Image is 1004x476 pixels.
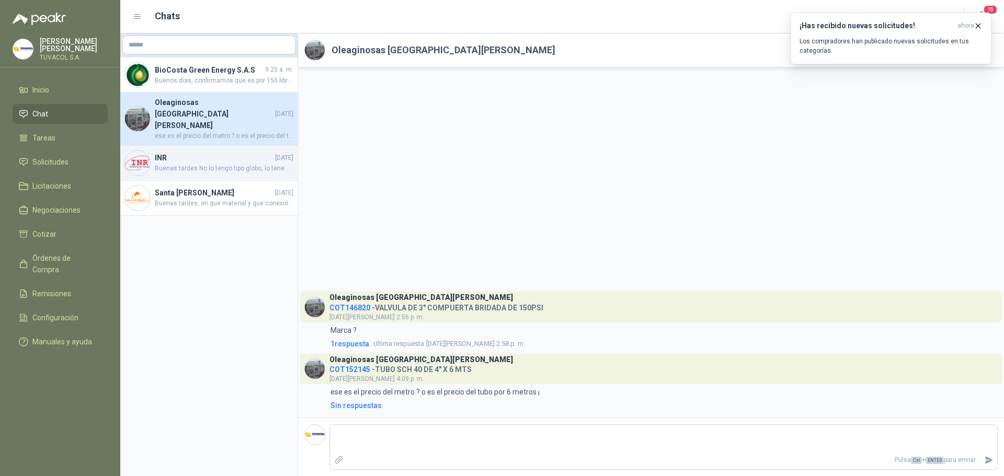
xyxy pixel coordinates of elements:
[800,21,953,30] h3: ¡Has recibido nuevas solicitudes!
[32,336,92,347] span: Manuales y ayuda
[32,204,81,216] span: Negociaciones
[155,97,273,131] h4: Oleaginosas [GEOGRAPHIC_DATA][PERSON_NAME]
[155,64,263,76] h4: BioCosta Green Energy S.A.S
[305,359,325,379] img: Company Logo
[13,248,108,280] a: Órdenes de Compra
[155,9,180,24] h1: Chats
[329,314,424,321] span: [DATE][PERSON_NAME] 2:56 p. m.
[32,180,71,192] span: Licitaciones
[275,153,293,163] span: [DATE]
[13,284,108,304] a: Remisiones
[330,451,348,469] label: Adjuntar archivos
[120,92,298,146] a: Company LogoOleaginosas [GEOGRAPHIC_DATA][PERSON_NAME][DATE]ese es el precio del metro ? o es el ...
[13,200,108,220] a: Negociaciones
[32,108,48,120] span: Chat
[120,181,298,216] a: Company LogoSanta [PERSON_NAME][DATE]Buenas tardes, en que material y que conexión?
[265,65,293,75] span: 9:25 a. m.
[13,80,108,100] a: Inicio
[980,451,997,469] button: Enviar
[13,224,108,244] a: Cotizar
[791,13,991,64] button: ¡Has recibido nuevas solicitudes!ahora Los compradores han publicado nuevas solicitudes en tus ca...
[373,339,424,349] span: Ultima respuesta
[305,425,325,445] img: Company Logo
[329,357,513,363] h3: Oleaginosas [GEOGRAPHIC_DATA][PERSON_NAME]
[328,338,998,350] a: 1respuestaUltima respuesta[DATE][PERSON_NAME] 2:58 p. m.
[329,304,370,312] span: COT146820
[330,324,357,336] p: Marca ?
[13,308,108,328] a: Configuración
[32,84,49,96] span: Inicio
[13,332,108,352] a: Manuales y ayuda
[155,131,293,141] span: ese es el precio del metro ? o es el precio del tubo por 6 metros ¡
[305,297,325,317] img: Company Logo
[155,152,273,164] h4: INR
[13,152,108,172] a: Solicitudes
[120,146,298,181] a: Company LogoINR[DATE]Buenas tardes No lo tengo tipo globo, lo tenemos tipo compuerta. Quedamos at...
[332,43,555,57] h2: Oleaginosas [GEOGRAPHIC_DATA][PERSON_NAME]
[13,176,108,196] a: Licitaciones
[13,104,108,124] a: Chat
[13,39,33,59] img: Company Logo
[373,339,525,349] span: [DATE][PERSON_NAME] 2:58 p. m.
[926,457,944,464] span: ENTER
[329,363,513,373] h4: - TUBO SCH 40 DE 4" X 6 MTS
[155,164,293,173] span: Buenas tardes No lo tengo tipo globo, lo tenemos tipo compuerta. Quedamos atentos a su confirmación
[40,38,108,52] p: [PERSON_NAME] [PERSON_NAME]
[155,199,293,208] span: Buenas tardes, en que material y que conexión?
[32,156,69,168] span: Solicitudes
[330,400,382,411] div: Sin respuestas
[329,375,424,382] span: [DATE][PERSON_NAME] 4:09 p. m.
[911,457,922,464] span: Ctrl
[125,106,150,131] img: Company Logo
[120,57,298,92] a: Company LogoBioCosta Green Energy S.A.S9:25 a. m.Buenos días, confirmamos que es por 150 libras
[305,40,325,60] img: Company Logo
[330,338,369,350] span: 1 respuesta
[155,187,273,199] h4: Santa [PERSON_NAME]
[125,185,150,211] img: Company Logo
[348,451,980,469] p: Pulsa + para enviar
[275,188,293,198] span: [DATE]
[329,365,370,374] span: COT152145
[329,295,513,300] h3: Oleaginosas [GEOGRAPHIC_DATA][PERSON_NAME]
[957,21,974,30] span: ahora
[32,312,78,323] span: Configuración
[32,228,56,240] span: Cotizar
[329,301,543,311] h4: - VALVULA DE 3" COMPUERTA BRIDADA DE 150PSI
[32,252,98,275] span: Órdenes de Compra
[275,109,293,119] span: [DATE]
[13,128,108,148] a: Tareas
[328,400,998,411] a: Sin respuestas
[800,37,983,55] p: Los compradores han publicado nuevas solicitudes en tus categorías.
[13,13,66,25] img: Logo peakr
[32,288,71,299] span: Remisiones
[983,5,998,15] span: 18
[125,150,150,176] img: Company Logo
[155,76,293,86] span: Buenos días, confirmamos que es por 150 libras
[32,132,55,144] span: Tareas
[40,54,108,61] p: TUVACOL S.A.
[125,62,150,87] img: Company Logo
[973,7,991,26] button: 18
[330,386,540,398] p: ese es el precio del metro ? o es el precio del tubo por 6 metros ¡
